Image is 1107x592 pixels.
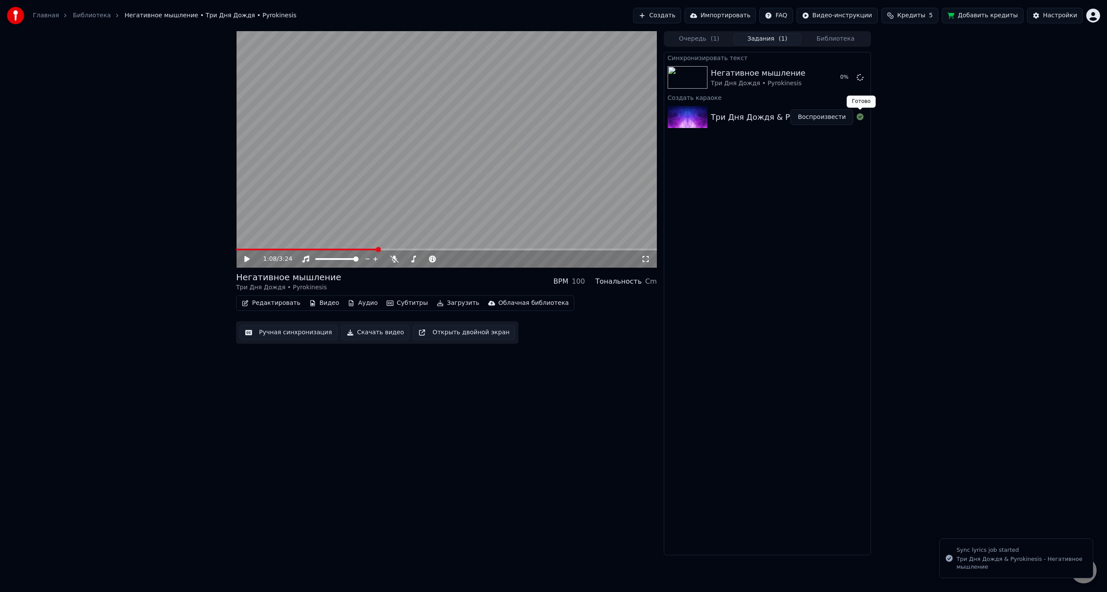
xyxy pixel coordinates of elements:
[33,11,297,20] nav: breadcrumb
[840,74,853,81] div: 0 %
[236,283,341,292] div: Три Дня Дождя • Pyrokinesis
[263,255,277,263] span: 1:08
[595,276,642,287] div: Тональность
[236,271,341,283] div: Негативное мышление
[942,8,1024,23] button: Добавить кредиты
[344,297,381,309] button: Аудио
[797,8,878,23] button: Видео-инструкции
[759,8,793,23] button: FAQ
[664,52,870,63] div: Синхронизировать текст
[710,35,719,43] span: ( 1 )
[801,33,870,45] button: Библиотека
[383,297,432,309] button: Субтитры
[664,92,870,102] div: Создать караоке
[790,109,853,125] button: Воспроизвести
[341,325,410,340] button: Скачать видео
[685,8,756,23] button: Импортировать
[499,299,569,307] div: Облачная библиотека
[125,11,296,20] span: Негативное мышление • Три Дня Дождя • Pyrokinesis
[957,546,1086,554] div: Sync lyrics job started
[433,297,483,309] button: Загрузить
[553,276,568,287] div: BPM
[413,325,515,340] button: Открыть двойной экран
[238,297,304,309] button: Редактировать
[279,255,292,263] span: 3:24
[240,325,338,340] button: Ручная синхронизация
[633,8,681,23] button: Создать
[1043,11,1077,20] div: Настройки
[957,555,1086,571] div: Три Дня Дождя & Pyrokinesis - Негативное мышление
[881,8,938,23] button: Кредиты5
[711,79,806,88] div: Три Дня Дождя • Pyrokinesis
[779,35,787,43] span: ( 1 )
[73,11,111,20] a: Библиотека
[711,67,806,79] div: Негативное мышление
[897,11,925,20] span: Кредиты
[665,33,733,45] button: Очередь
[33,11,59,20] a: Главная
[572,276,585,287] div: 100
[263,255,284,263] div: /
[1027,8,1083,23] button: Настройки
[711,111,931,123] div: Три Дня Дождя & Pyrokinesis - Негативное мышление
[733,33,802,45] button: Задания
[645,276,657,287] div: Cm
[7,7,24,24] img: youka
[929,11,933,20] span: 5
[306,297,343,309] button: Видео
[847,96,876,108] div: Готово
